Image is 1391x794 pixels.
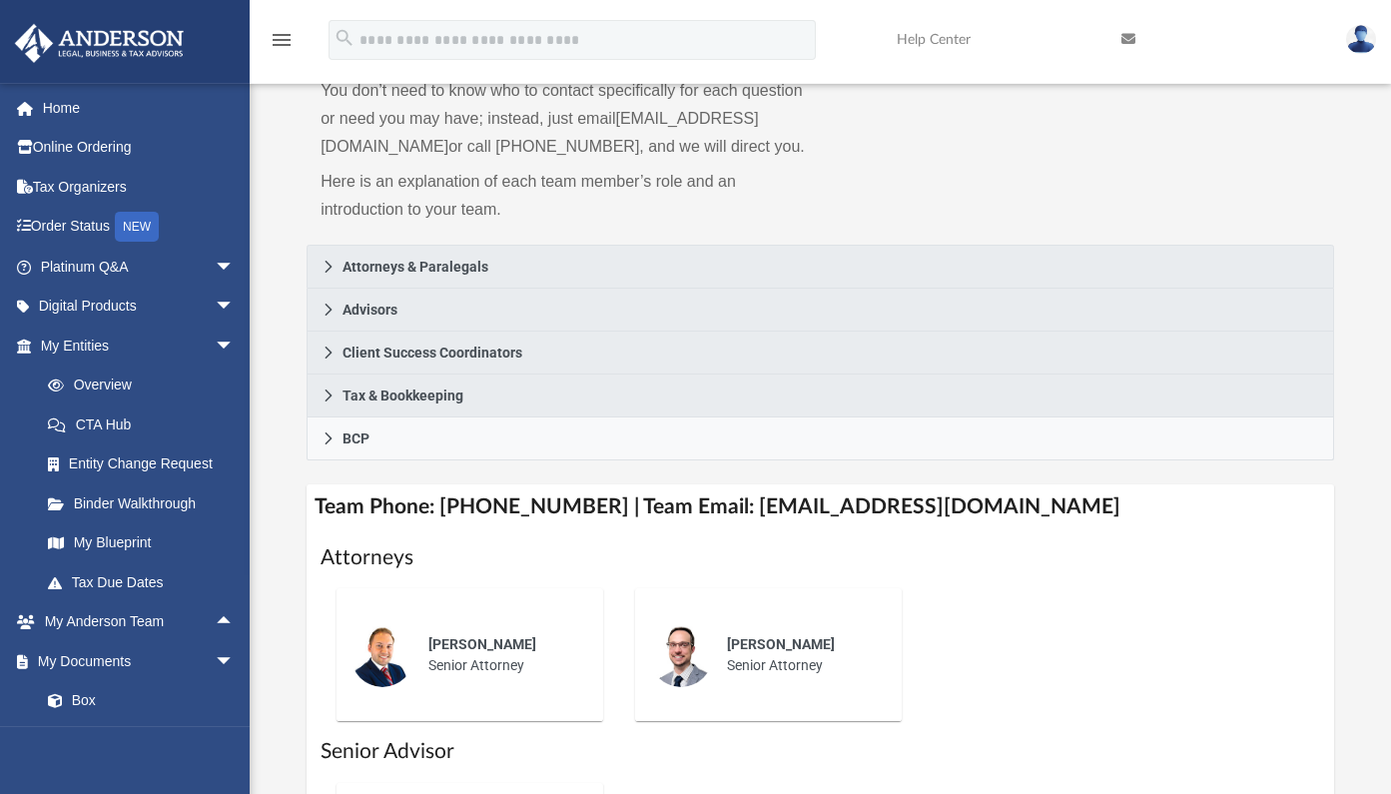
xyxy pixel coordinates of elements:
a: Digital Productsarrow_drop_down [14,287,265,327]
span: [PERSON_NAME] [727,636,835,652]
span: [PERSON_NAME] [428,636,536,652]
span: BCP [343,431,369,445]
a: BCP [307,417,1334,460]
img: thumbnail [350,623,414,687]
a: Box [28,681,245,721]
span: arrow_drop_down [215,247,255,288]
a: [EMAIL_ADDRESS][DOMAIN_NAME] [321,110,758,155]
a: Tax Due Dates [28,562,265,602]
i: search [334,27,355,49]
a: Binder Walkthrough [28,483,265,523]
a: Tax Organizers [14,167,265,207]
div: Senior Attorney [414,620,589,690]
div: Senior Attorney [713,620,888,690]
span: arrow_drop_up [215,602,255,643]
a: Entity Change Request [28,444,265,484]
span: arrow_drop_down [215,287,255,328]
a: Order StatusNEW [14,207,265,248]
img: thumbnail [649,623,713,687]
a: Attorneys & Paralegals [307,245,1334,289]
span: arrow_drop_down [215,326,255,367]
span: arrow_drop_down [215,641,255,682]
a: My Blueprint [28,523,255,563]
span: Attorneys & Paralegals [343,260,488,274]
p: You don’t need to know who to contact specifically for each question or need you may have; instea... [321,77,806,161]
a: CTA Hub [28,404,265,444]
h1: Attorneys [321,543,1320,572]
a: My Anderson Teamarrow_drop_up [14,602,255,642]
a: Online Ordering [14,128,265,168]
span: Advisors [343,303,397,317]
a: Tax & Bookkeeping [307,375,1334,417]
img: User Pic [1346,25,1376,54]
a: menu [270,38,294,52]
h4: Team Phone: [PHONE_NUMBER] | Team Email: [EMAIL_ADDRESS][DOMAIN_NAME] [307,484,1334,529]
a: Advisors [307,289,1334,332]
h1: Senior Advisor [321,737,1320,766]
div: NEW [115,212,159,242]
a: Client Success Coordinators [307,332,1334,375]
a: Meeting Minutes [28,720,255,760]
span: Client Success Coordinators [343,346,522,360]
span: Tax & Bookkeeping [343,389,463,402]
p: Here is an explanation of each team member’s role and an introduction to your team. [321,168,806,224]
i: menu [270,28,294,52]
a: My Entitiesarrow_drop_down [14,326,265,366]
a: Home [14,88,265,128]
a: My Documentsarrow_drop_down [14,641,255,681]
img: Anderson Advisors Platinum Portal [9,24,190,63]
a: Overview [28,366,265,405]
a: Platinum Q&Aarrow_drop_down [14,247,265,287]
